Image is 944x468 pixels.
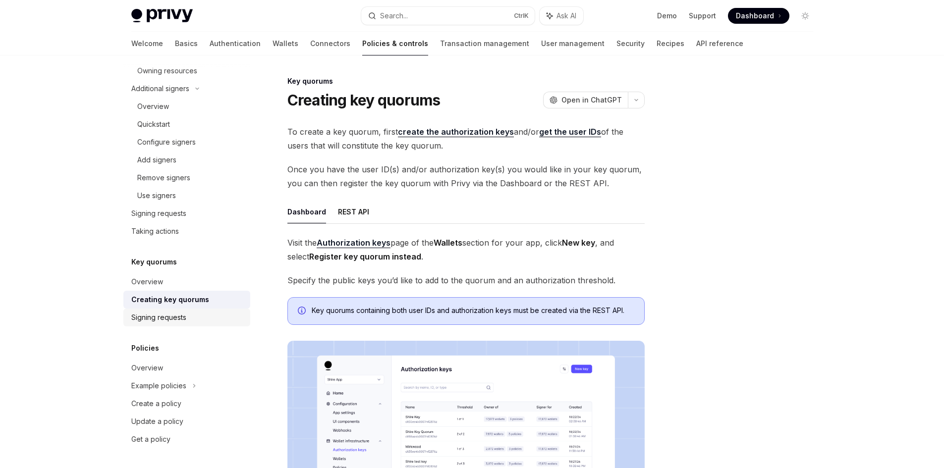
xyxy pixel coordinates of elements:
[440,32,529,55] a: Transaction management
[131,276,163,288] div: Overview
[137,101,169,112] div: Overview
[210,32,261,55] a: Authentication
[361,7,535,25] button: Search...CtrlK
[137,136,196,148] div: Configure signers
[123,291,250,309] a: Creating key quorums
[273,32,298,55] a: Wallets
[287,125,645,153] span: To create a key quorum, first and/or of the users that will constitute the key quorum.
[131,342,159,354] h5: Policies
[131,398,181,410] div: Create a policy
[514,12,529,20] span: Ctrl K
[123,133,250,151] a: Configure signers
[123,169,250,187] a: Remove signers
[736,11,774,21] span: Dashboard
[131,83,189,95] div: Additional signers
[362,32,428,55] a: Policies & controls
[123,151,250,169] a: Add signers
[137,172,190,184] div: Remove signers
[287,200,326,223] button: Dashboard
[561,95,622,105] span: Open in ChatGPT
[287,162,645,190] span: Once you have the user ID(s) and/or authorization key(s) you would like in your key quorum, you c...
[310,32,350,55] a: Connectors
[131,294,209,306] div: Creating key quorums
[123,413,250,430] a: Update a policy
[131,416,183,427] div: Update a policy
[556,11,576,21] span: Ask AI
[616,32,645,55] a: Security
[287,91,441,109] h1: Creating key quorums
[131,312,186,323] div: Signing requests
[287,273,645,287] span: Specify the public keys you’d like to add to the quorum and an authorization threshold.
[123,98,250,115] a: Overview
[696,32,743,55] a: API reference
[175,32,198,55] a: Basics
[123,309,250,326] a: Signing requests
[131,32,163,55] a: Welcome
[562,238,595,248] strong: New key
[287,236,645,263] span: Visit the page of the section for your app, click , and select .
[298,307,308,316] svg: Info
[131,433,170,445] div: Get a policy
[797,8,813,24] button: Toggle dark mode
[123,115,250,133] a: Quickstart
[380,10,408,22] div: Search...
[317,238,390,248] a: Authorization keys
[657,11,677,21] a: Demo
[543,92,628,108] button: Open in ChatGPT
[541,32,605,55] a: User management
[434,238,462,248] strong: Wallets
[398,127,514,137] a: create the authorization keys
[312,306,634,315] span: Key quorums containing both user IDs and authorization keys must be created via the REST API.
[728,8,789,24] a: Dashboard
[123,359,250,377] a: Overview
[657,32,684,55] a: Recipes
[131,256,177,268] h5: Key quorums
[137,154,176,166] div: Add signers
[123,430,250,448] a: Get a policy
[131,225,179,237] div: Taking actions
[123,395,250,413] a: Create a policy
[123,273,250,291] a: Overview
[137,190,176,202] div: Use signers
[123,187,250,205] a: Use signers
[131,9,193,23] img: light logo
[131,380,186,392] div: Example policies
[309,252,421,261] strong: Register key quorum instead
[540,7,583,25] button: Ask AI
[137,118,170,130] div: Quickstart
[539,127,601,137] a: get the user IDs
[287,76,645,86] div: Key quorums
[131,208,186,219] div: Signing requests
[338,200,369,223] button: REST API
[131,362,163,374] div: Overview
[123,222,250,240] a: Taking actions
[123,205,250,222] a: Signing requests
[689,11,716,21] a: Support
